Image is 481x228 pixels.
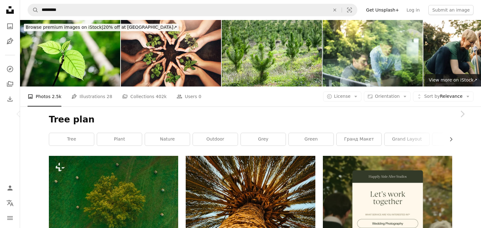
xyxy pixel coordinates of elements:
button: Clear [328,4,342,16]
a: Illustrations 28 [71,87,112,107]
a: Photos [4,20,16,32]
a: grand layout [385,133,429,146]
button: Visual search [342,4,357,16]
img: Growing Sapling [20,20,120,87]
a: green [289,133,334,146]
span: Orientation [375,94,400,99]
a: metal [432,133,477,146]
img: People, hands and growth of plants, nature and earth day for leaves, sustainability and support i... [121,20,221,87]
a: Collections [4,78,16,90]
button: Sort byRelevance [413,92,473,102]
a: гранд макет [337,133,381,146]
span: License [334,94,351,99]
button: Orientation [364,92,411,102]
a: a tall palm tree with a blue sky in the background [186,196,315,201]
button: License [323,92,362,102]
span: Relevance [424,93,463,100]
img: Businessmen using computer seen through window [323,20,423,87]
a: Next [443,84,481,144]
span: 0 [199,93,201,100]
a: an aerial view of a field with bales of hay and a tree [49,201,178,207]
a: outdoor [193,133,238,146]
a: View more on iStock↗ [425,74,481,87]
a: Illustrations [4,35,16,47]
a: tree [49,133,94,146]
span: 20% off at [GEOGRAPHIC_DATA] ↗ [26,25,177,30]
a: Log in [403,5,423,15]
a: Users 0 [177,87,201,107]
form: Find visuals sitewide [28,4,357,16]
button: Submit an image [428,5,473,15]
h1: Tree plan [49,114,452,125]
a: Collections 402k [122,87,167,107]
a: Log in / Sign up [4,182,16,194]
a: Get Unsplash+ [362,5,403,15]
span: Browse premium images on iStock | [26,25,103,30]
span: Sort by [424,94,440,99]
a: grey [241,133,286,146]
a: Explore [4,63,16,75]
span: 402k [156,93,167,100]
img: Plant a Tree [222,20,322,87]
button: Language [4,197,16,209]
a: plant [97,133,142,146]
button: Search Unsplash [28,4,39,16]
button: Menu [4,212,16,224]
a: nature [145,133,190,146]
span: View more on iStock ↗ [429,77,477,82]
a: Browse premium images on iStock|20% off at [GEOGRAPHIC_DATA]↗ [20,20,183,35]
span: 28 [107,93,112,100]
